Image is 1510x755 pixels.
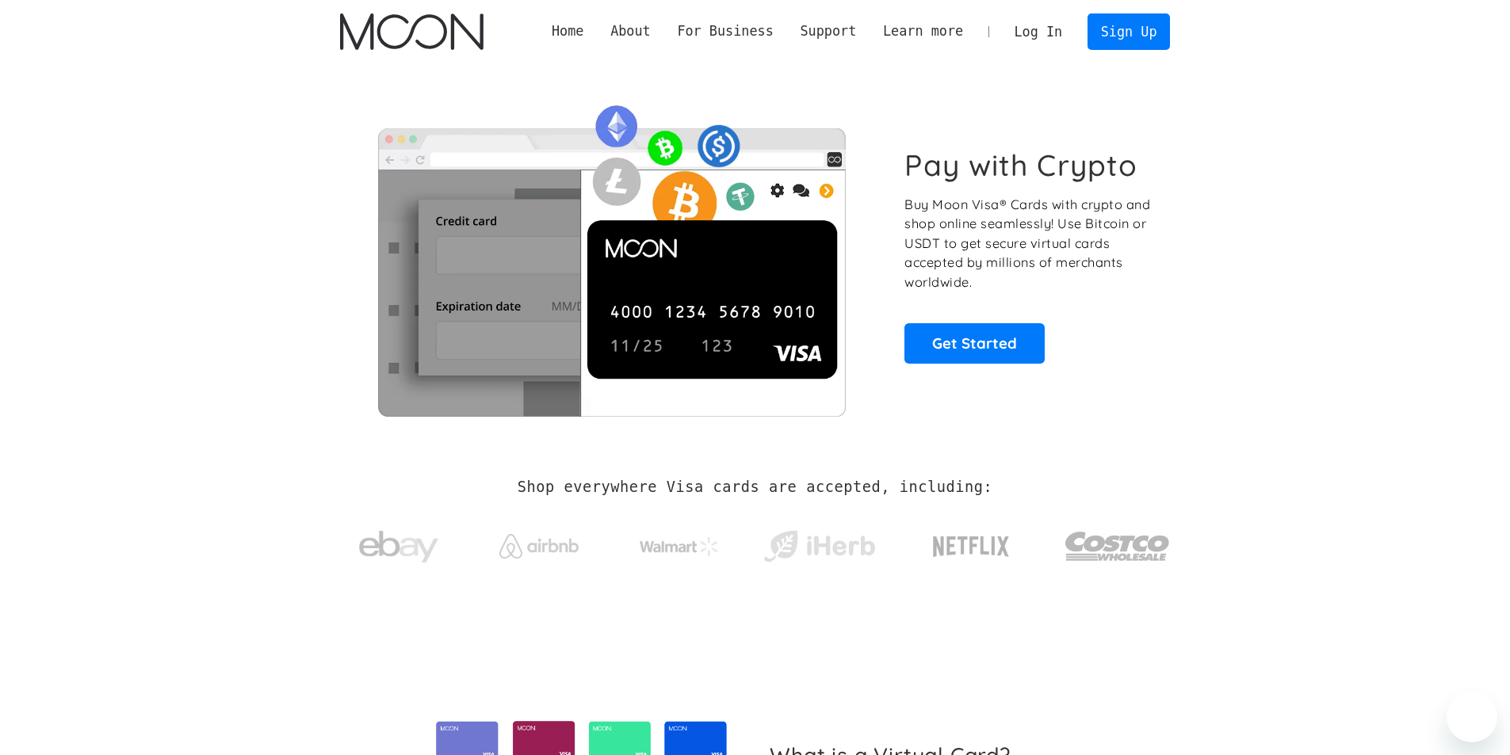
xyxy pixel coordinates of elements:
a: Netflix [900,511,1042,574]
a: home [340,13,484,50]
a: iHerb [760,510,878,575]
a: Home [538,21,597,41]
div: About [597,21,663,41]
div: Learn more [883,21,963,41]
img: Costco [1065,517,1171,576]
div: Learn more [870,21,977,41]
a: Walmart [620,521,738,564]
img: ebay [359,522,438,572]
img: Walmart [640,537,719,556]
h2: Shop everywhere Visa cards are accepted, including: [518,479,992,496]
a: Sign Up [1088,13,1170,49]
img: iHerb [760,526,878,567]
div: For Business [664,21,787,41]
a: Get Started [904,323,1045,363]
a: Airbnb [480,518,598,566]
div: Support [787,21,870,41]
img: Netflix [931,527,1011,566]
a: ebay [340,506,458,580]
div: Support [800,21,856,41]
p: Buy Moon Visa® Cards with crypto and shop online seamlessly! Use Bitcoin or USDT to get secure vi... [904,195,1153,292]
div: About [610,21,651,41]
a: Costco [1065,501,1171,584]
h1: Pay with Crypto [904,147,1137,183]
img: Airbnb [499,534,579,559]
img: Moon Cards let you spend your crypto anywhere Visa is accepted. [340,94,883,416]
a: Log In [1001,14,1076,49]
div: For Business [677,21,773,41]
img: Moon Logo [340,13,484,50]
iframe: Button to launch messaging window [1447,692,1497,742]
